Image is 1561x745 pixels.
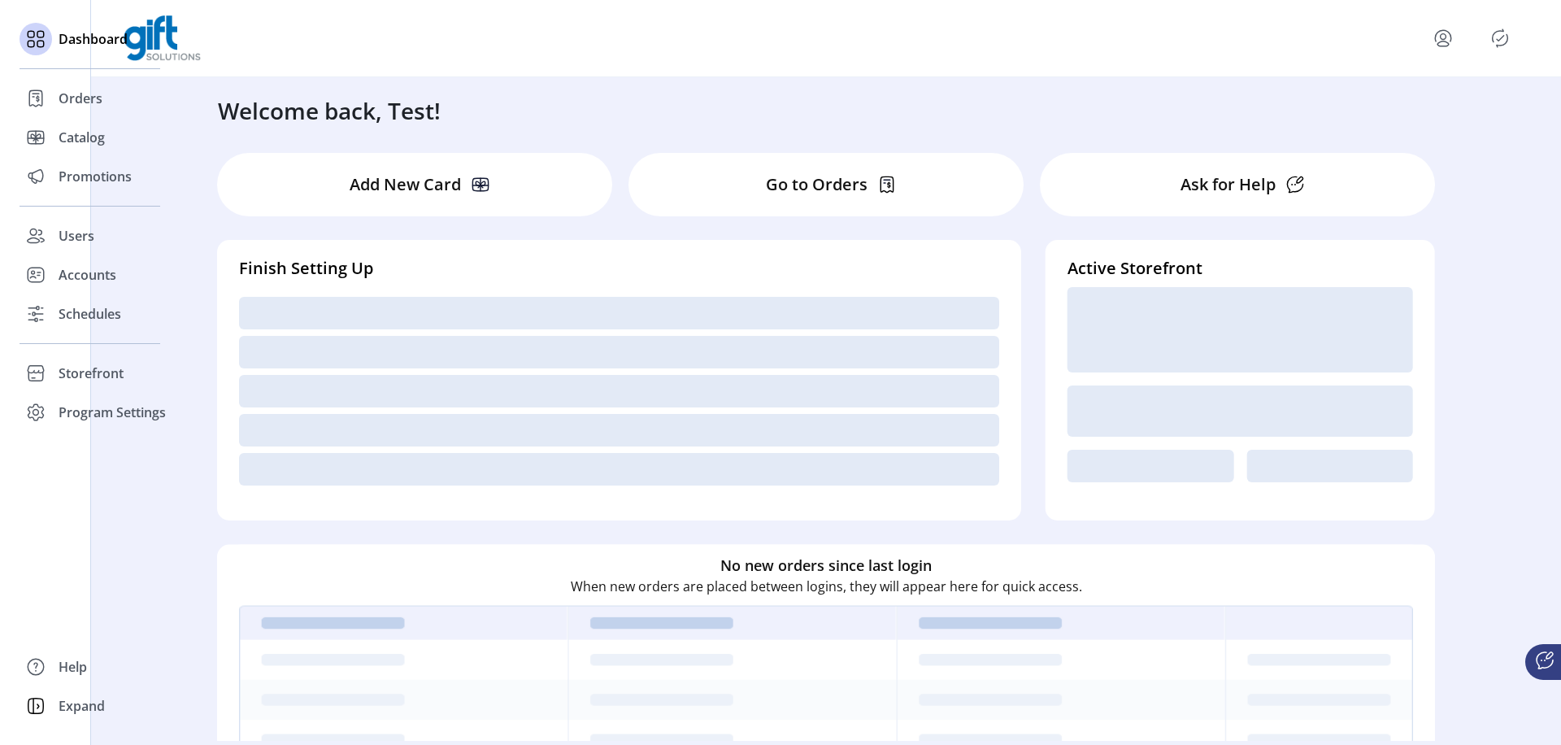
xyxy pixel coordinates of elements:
span: Dashboard [59,29,128,49]
span: Schedules [59,304,121,324]
span: Orders [59,89,102,108]
span: Users [59,226,94,246]
h6: No new orders since last login [720,555,932,577]
span: Program Settings [59,403,166,422]
span: Promotions [59,167,132,186]
img: logo [124,15,201,61]
p: Add New Card [350,172,461,197]
button: Publisher Panel [1487,25,1513,51]
span: Storefront [59,364,124,383]
h4: Finish Setting Up [239,256,999,281]
h4: Active Storefront [1067,256,1413,281]
p: Ask for Help [1181,172,1276,197]
span: Catalog [59,128,105,147]
span: Expand [59,696,105,716]
p: When new orders are placed between logins, they will appear here for quick access. [571,577,1082,596]
p: Go to Orders [766,172,867,197]
span: Help [59,657,87,677]
button: menu [1430,25,1456,51]
h3: Welcome back, Test! [218,94,441,128]
span: Accounts [59,265,116,285]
